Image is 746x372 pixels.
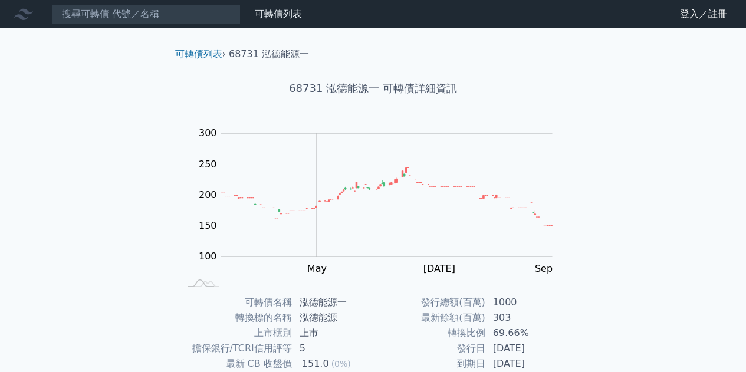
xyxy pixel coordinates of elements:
[180,310,293,325] td: 轉換標的名稱
[671,5,737,24] a: 登入／註冊
[180,325,293,341] td: 上市櫃別
[486,356,567,371] td: [DATE]
[373,295,486,310] td: 發行總額(百萬)
[180,356,293,371] td: 最新 CB 收盤價
[175,48,222,60] a: 可轉債列表
[221,167,552,225] g: Series
[199,189,217,200] tspan: 200
[535,263,553,274] tspan: Sep
[486,341,567,356] td: [DATE]
[373,325,486,341] td: 轉換比例
[180,341,293,356] td: 擔保銀行/TCRI信用評等
[166,80,581,97] h1: 68731 泓德能源一 可轉債詳細資訊
[229,47,309,61] li: 68731 泓德能源一
[293,325,373,341] td: 上市
[52,4,241,24] input: 搜尋可轉債 代號／名稱
[307,263,327,274] tspan: May
[373,341,486,356] td: 發行日
[300,357,331,371] div: 151.0
[293,341,373,356] td: 5
[180,295,293,310] td: 可轉債名稱
[293,295,373,310] td: 泓德能源一
[199,159,217,170] tspan: 250
[486,310,567,325] td: 303
[199,251,217,262] tspan: 100
[486,325,567,341] td: 69.66%
[373,356,486,371] td: 到期日
[175,47,226,61] li: ›
[199,220,217,231] tspan: 150
[293,310,373,325] td: 泓德能源
[373,310,486,325] td: 最新餘額(百萬)
[255,8,302,19] a: 可轉債列表
[423,263,455,274] tspan: [DATE]
[486,295,567,310] td: 1000
[193,127,570,298] g: Chart
[199,127,217,139] tspan: 300
[331,359,351,368] span: (0%)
